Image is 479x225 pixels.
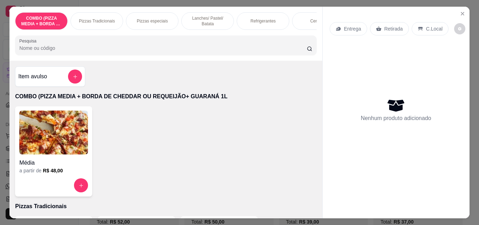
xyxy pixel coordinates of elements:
p: Retirada [384,25,403,32]
h4: Média [19,159,88,167]
p: Entrega [344,25,361,32]
h6: R$ 48,00 [43,167,63,174]
p: Cervejas [310,18,327,24]
p: Nenhum produto adicionado [361,114,431,123]
input: Pesquisa [19,45,307,52]
img: product-image [19,111,88,154]
button: add-separate-item [68,70,82,84]
p: Pizzas Tradicionais [79,18,115,24]
label: Pesquisa [19,38,39,44]
p: Pizzas especiais [137,18,168,24]
h4: Item avulso [18,72,47,81]
p: Pizzas Tradicionais [15,202,316,211]
p: COMBO (PIZZA MEDIA + BORDA DE CHEDDAR OU REQUEIJÃO+ GUARANÁ 1L [15,92,316,101]
div: a partir de [19,167,88,174]
p: Refrigerantes [250,18,276,24]
p: C.Local [426,25,443,32]
p: Lanches/ Pastel/ Batata [187,15,228,27]
button: increase-product-quantity [74,178,88,192]
button: Close [457,8,468,19]
button: decrease-product-quantity [454,23,465,34]
p: COMBO (PIZZA MEDIA + BORDA DE CHEDDAR OU REQUEIJÃO+ GUARANÁ 1L [21,15,62,27]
